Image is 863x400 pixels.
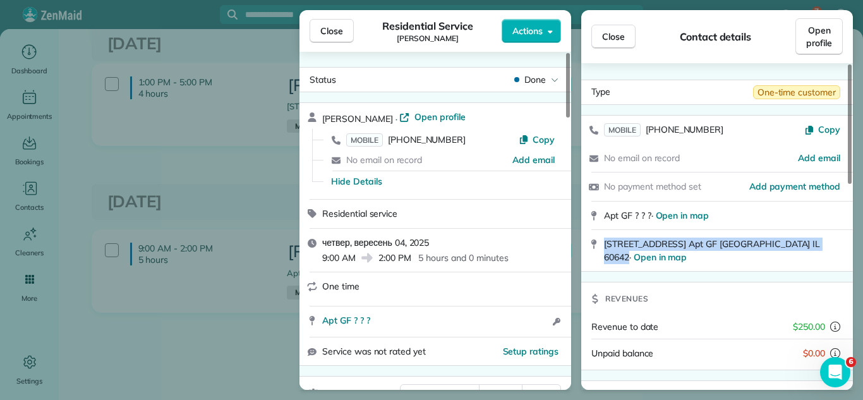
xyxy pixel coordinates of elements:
[846,357,856,367] span: 6
[322,237,429,248] span: четвер, вересень 04, 2025
[222,5,244,28] div: Close
[322,281,359,292] span: One time
[793,320,825,333] span: $250.00
[487,387,515,400] span: Assign
[604,181,701,192] span: No payment method set
[322,208,397,219] span: Residential service
[388,134,466,145] span: [PHONE_NUMBER]
[217,298,237,318] button: Send a message…
[382,18,473,33] span: Residential Service
[656,210,709,221] a: Open in map
[795,18,843,55] a: Open profile
[393,114,400,124] span: ·
[60,303,70,313] button: Gif picker
[530,387,553,400] span: Invite
[818,124,840,135] span: Copy
[591,321,658,332] span: Revenue to date
[512,154,555,166] a: Add email
[804,123,840,136] button: Copy
[820,357,850,387] iframe: Intercom live chat
[310,19,354,43] button: Close
[322,314,370,327] span: Apt GF ? ? ?
[591,85,610,99] span: Type
[418,252,508,264] p: 5 hours and 0 minutes
[408,387,472,400] span: Time in and out
[322,314,549,327] a: Apt GF ? ? ?
[549,314,564,329] button: Open access information
[512,25,543,37] span: Actions
[20,255,197,280] div: Regards,
[803,347,825,360] span: $0.00
[798,152,840,164] a: Add email
[61,16,123,28] p: Active 10h ago
[591,347,653,360] span: Unpaid balance
[605,293,648,305] span: Revenues
[36,7,56,27] img: Profile image for Alexandre
[519,133,555,146] button: Copy
[680,29,751,44] span: Contact details
[524,73,546,86] span: Done
[604,210,709,221] span: Apt GF ? ? ? ·
[604,123,723,136] a: MOBILE[PHONE_NUMBER]
[503,346,559,357] span: Setup ratings
[323,387,366,399] span: Cleaners
[322,345,426,358] span: Service was not rated yet
[80,303,90,313] button: Start recording
[20,142,190,249] img: 1F9ED
[320,25,343,37] span: Close
[634,252,687,263] a: Open in map
[310,74,336,85] span: Status
[11,277,242,298] textarea: Message…
[604,238,820,263] span: [STREET_ADDRESS] Apt GF [GEOGRAPHIC_DATA] IL 60642 ·
[591,25,636,49] button: Close
[20,37,197,136] div: This update is part of our ongoing effort to make ZenMaid the most efficient and user-friendly pl...
[399,111,466,123] a: Open profile
[397,33,459,44] span: [PERSON_NAME]
[322,252,356,264] span: 9:00 AM
[604,123,641,136] span: MOBILE
[61,6,143,16] h1: [PERSON_NAME]
[414,111,466,123] span: Open profile
[322,113,393,124] span: [PERSON_NAME]
[503,345,559,358] button: Setup ratings
[646,124,723,135] span: [PHONE_NUMBER]
[806,24,832,49] span: Open profile
[378,252,411,264] span: 2:00 PM
[753,85,840,99] span: One-time customer
[8,5,32,29] button: go back
[331,175,382,188] button: Hide Details
[533,134,555,145] span: Copy
[346,133,466,146] a: MOBILE[PHONE_NUMBER]
[346,154,422,166] span: No email on record
[346,133,383,147] span: MOBILE
[20,303,30,313] button: Upload attachment
[604,152,680,164] span: No email on record
[602,30,625,43] span: Close
[749,180,840,193] a: Add payment method
[40,303,50,313] button: Emoji picker
[198,5,222,29] button: Home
